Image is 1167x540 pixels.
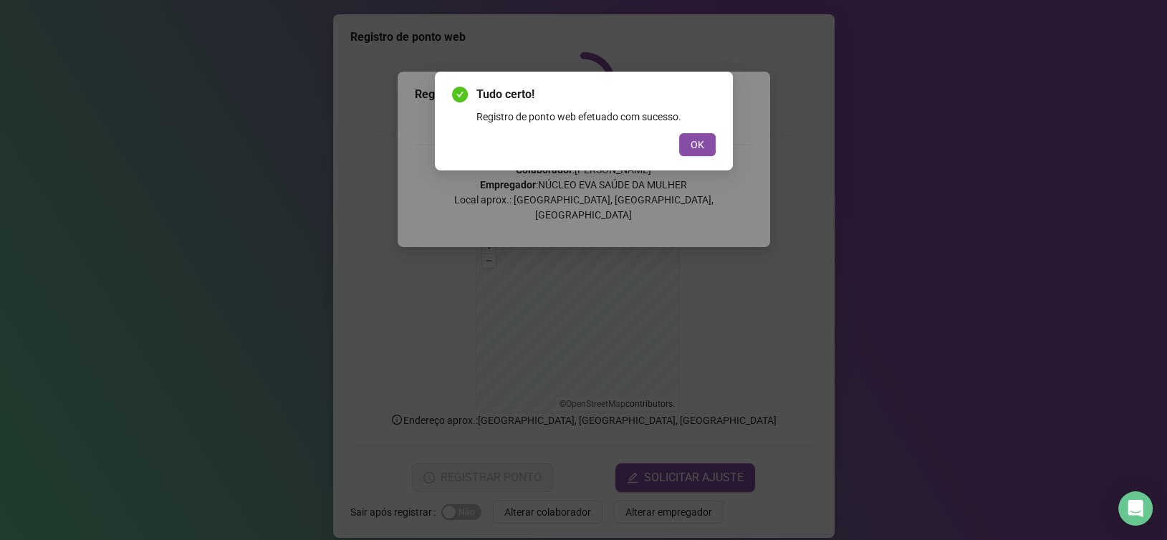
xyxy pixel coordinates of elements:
[679,133,716,156] button: OK
[691,137,704,153] span: OK
[476,109,716,125] div: Registro de ponto web efetuado com sucesso.
[476,86,716,103] span: Tudo certo!
[452,87,468,102] span: check-circle
[1118,491,1153,526] div: Open Intercom Messenger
